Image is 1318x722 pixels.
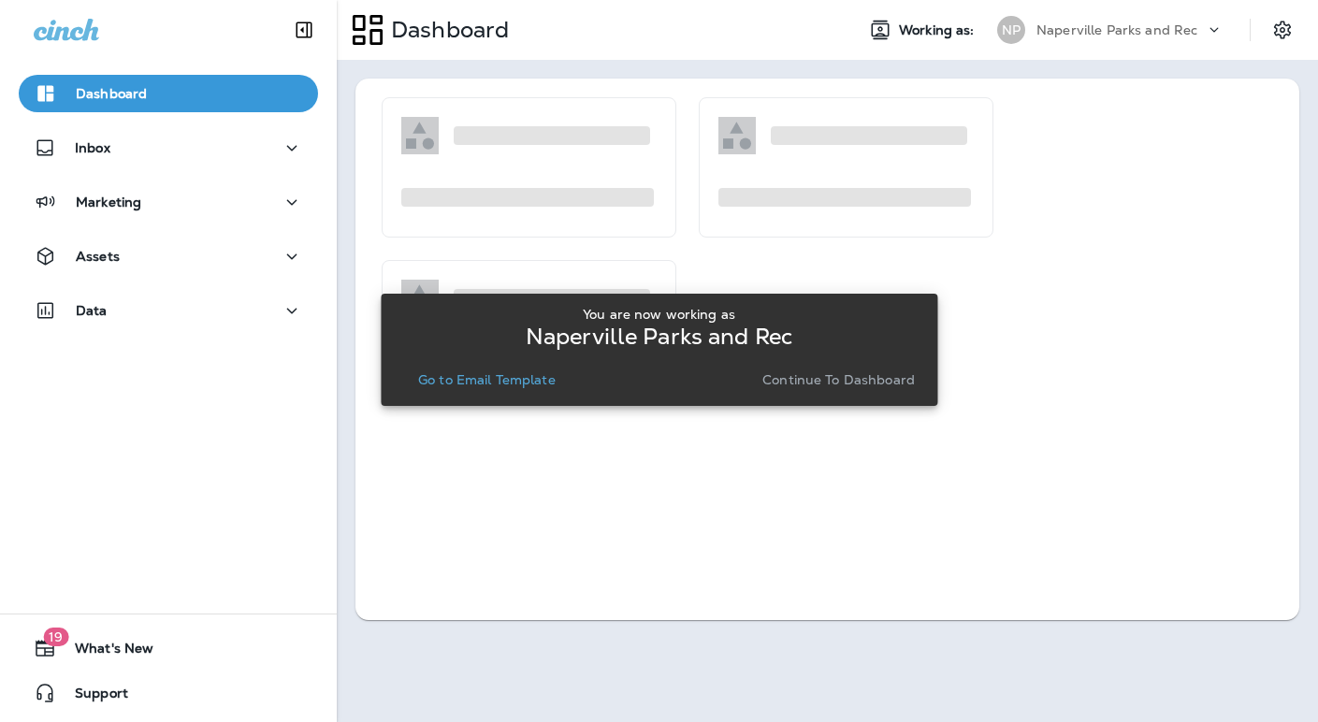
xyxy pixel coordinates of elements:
[19,75,318,112] button: Dashboard
[411,367,563,393] button: Go to Email Template
[76,86,147,101] p: Dashboard
[56,641,153,663] span: What's New
[19,629,318,667] button: 19What's New
[526,329,792,344] p: Naperville Parks and Rec
[19,238,318,275] button: Assets
[997,16,1025,44] div: NP
[19,292,318,329] button: Data
[19,183,318,221] button: Marketing
[1266,13,1299,47] button: Settings
[56,686,128,708] span: Support
[76,195,141,209] p: Marketing
[278,11,330,49] button: Collapse Sidebar
[76,303,108,318] p: Data
[75,140,110,155] p: Inbox
[762,372,915,387] p: Continue to Dashboard
[43,628,68,646] span: 19
[899,22,978,38] span: Working as:
[1036,22,1197,37] p: Naperville Parks and Rec
[19,674,318,712] button: Support
[755,367,922,393] button: Continue to Dashboard
[583,307,735,322] p: You are now working as
[19,129,318,166] button: Inbox
[418,372,556,387] p: Go to Email Template
[76,249,120,264] p: Assets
